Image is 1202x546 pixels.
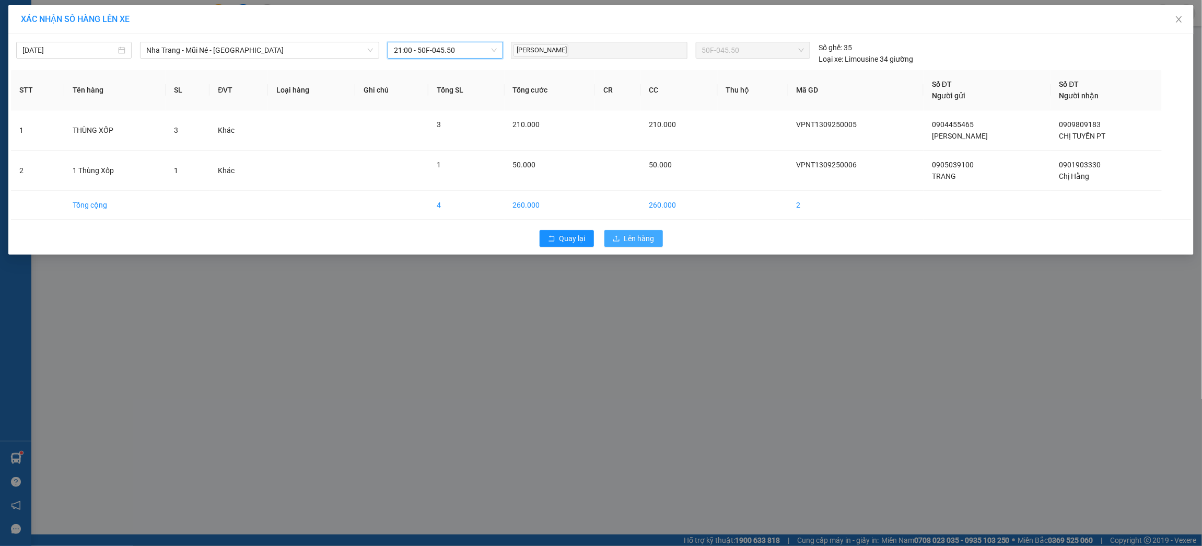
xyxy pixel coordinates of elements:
[1164,5,1194,35] button: Close
[64,151,166,191] td: 1 Thùng Xốp
[932,92,965,100] span: Người gửi
[209,70,268,110] th: ĐVT
[11,70,64,110] th: STT
[5,5,42,42] img: logo.jpg
[1059,92,1099,100] span: Người nhận
[514,44,568,56] span: [PERSON_NAME]
[437,120,441,129] span: 3
[641,191,718,220] td: 260.000
[72,70,79,77] span: environment
[428,70,504,110] th: Tổng SL
[355,70,428,110] th: Ghi chú
[932,120,974,129] span: 0904455465
[513,161,536,169] span: 50.000
[932,172,956,180] span: TRANG
[428,191,504,220] td: 4
[559,233,586,244] span: Quay lại
[5,5,151,44] li: Nam Hải Limousine
[513,120,540,129] span: 210.000
[367,47,374,53] span: down
[1059,172,1090,180] span: Chị Hằng
[437,161,441,169] span: 1
[932,161,974,169] span: 0905039100
[505,191,595,220] td: 260.000
[624,233,655,244] span: Lên hàng
[505,70,595,110] th: Tổng cước
[1059,80,1079,88] span: Số ĐT
[702,42,804,58] span: 50F-045.50
[819,53,913,65] div: Limousine 34 giường
[932,132,988,140] span: [PERSON_NAME]
[649,161,672,169] span: 50.000
[394,42,497,58] span: 21:00 - 50F-045.50
[1175,15,1183,24] span: close
[548,235,555,243] span: rollback
[1059,161,1101,169] span: 0901903330
[64,110,166,151] td: THÙNG XỐP
[64,70,166,110] th: Tên hàng
[22,44,116,56] input: 13/09/2025
[174,126,178,134] span: 3
[146,42,373,58] span: Nha Trang - Mũi Né - Sài Gòn
[788,70,924,110] th: Mã GD
[11,110,64,151] td: 1
[718,70,788,110] th: Thu hộ
[64,191,166,220] td: Tổng cộng
[11,151,64,191] td: 2
[641,70,718,110] th: CC
[932,80,952,88] span: Số ĐT
[595,70,641,110] th: CR
[819,42,852,53] div: 35
[797,161,857,169] span: VPNT1309250006
[788,191,924,220] td: 2
[209,110,268,151] td: Khác
[1059,132,1106,140] span: CHỊ TUYỀN PT
[174,166,178,175] span: 1
[5,56,72,91] li: VP VP [GEOGRAPHIC_DATA]
[819,42,842,53] span: Số ghế:
[613,235,620,243] span: upload
[797,120,857,129] span: VPNT1309250005
[540,230,594,247] button: rollbackQuay lại
[819,53,843,65] span: Loại xe:
[1059,120,1101,129] span: 0909809183
[649,120,676,129] span: 210.000
[268,70,355,110] th: Loại hàng
[166,70,209,110] th: SL
[209,151,268,191] td: Khác
[604,230,663,247] button: uploadLên hàng
[72,56,139,68] li: VP VP Mũi Né
[21,14,130,24] span: XÁC NHẬN SỐ HÀNG LÊN XE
